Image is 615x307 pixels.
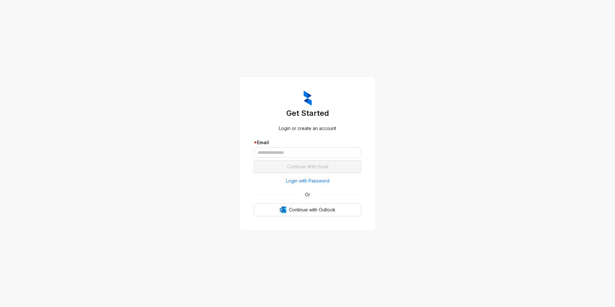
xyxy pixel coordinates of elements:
[254,203,361,216] button: OutlookContinue with Outlook
[254,108,361,118] h3: Get Started
[254,125,361,132] div: Login or create an account
[254,160,361,173] button: Continue With Email
[289,206,335,213] span: Continue with Outlook
[300,191,315,198] span: Or
[304,91,312,106] img: ZumaIcon
[254,176,361,186] button: Login with Password
[254,139,361,146] div: Email
[280,207,286,213] img: Outlook
[286,177,329,184] span: Login with Password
